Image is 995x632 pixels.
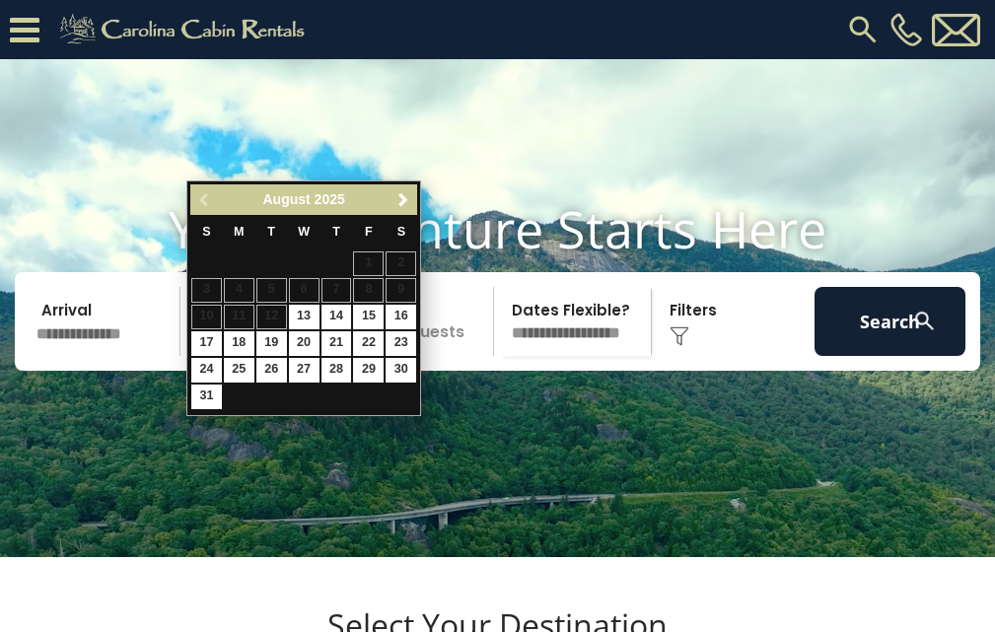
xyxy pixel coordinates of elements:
span: Friday [365,225,373,239]
a: 27 [289,358,320,383]
a: 24 [191,358,222,383]
a: 13 [289,305,320,329]
a: 23 [386,331,416,356]
a: 28 [321,358,352,383]
a: [PHONE_NUMBER] [886,13,927,46]
a: 26 [256,358,287,383]
span: Tuesday [267,225,275,239]
a: 19 [256,331,287,356]
h1: Your Adventure Starts Here [15,198,980,259]
img: search-regular-white.png [912,309,937,333]
img: filter--v1.png [670,326,689,346]
span: Next [395,192,411,208]
a: 17 [191,331,222,356]
span: August [263,191,311,207]
a: 31 [191,385,222,409]
span: Monday [234,225,245,239]
button: Search [815,287,965,356]
a: 30 [386,358,416,383]
span: Saturday [397,225,405,239]
span: Sunday [202,225,210,239]
a: 20 [289,331,320,356]
a: 18 [224,331,254,356]
a: 14 [321,305,352,329]
img: Khaki-logo.png [49,10,321,49]
a: 21 [321,331,352,356]
a: Next [391,187,415,212]
img: search-regular.svg [845,12,881,47]
a: 29 [353,358,384,383]
span: Wednesday [298,225,310,239]
span: 2025 [315,191,345,207]
a: 25 [224,358,254,383]
a: 16 [386,305,416,329]
a: 15 [353,305,384,329]
span: Thursday [332,225,340,239]
a: 22 [353,331,384,356]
